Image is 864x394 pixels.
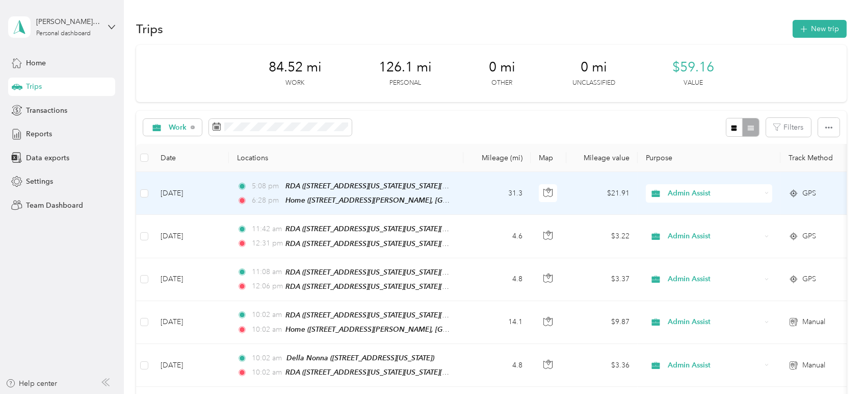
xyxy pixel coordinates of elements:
[572,79,615,88] p: Unclassified
[6,378,58,389] button: Help center
[463,215,531,258] td: 4.6
[285,325,548,334] span: Home ([STREET_ADDRESS][PERSON_NAME], [GEOGRAPHIC_DATA], [US_STATE])
[152,172,229,215] td: [DATE]
[285,268,478,277] span: RDA ([STREET_ADDRESS][US_STATE][US_STATE][US_STATE])
[26,58,46,68] span: Home
[285,311,478,319] span: RDA ([STREET_ADDRESS][US_STATE][US_STATE][US_STATE])
[26,129,52,139] span: Reports
[807,337,864,394] iframe: Everlance-gr Chat Button Frame
[463,172,531,215] td: 31.3
[26,105,67,116] span: Transactions
[672,59,714,76] span: $59.16
[285,368,478,377] span: RDA ([STREET_ADDRESS][US_STATE][US_STATE][US_STATE])
[684,79,703,88] p: Value
[802,188,816,199] span: GPS
[668,316,761,328] span: Admin Assist
[252,353,282,364] span: 10:02 am
[229,144,463,172] th: Locations
[252,224,281,235] span: 11:42 am
[269,59,322,76] span: 84.52 mi
[531,144,566,172] th: Map
[668,274,761,285] span: Admin Assist
[252,367,281,378] span: 10:02 am
[285,79,304,88] p: Work
[252,266,281,278] span: 11:08 am
[36,16,100,27] div: [PERSON_NAME][EMAIL_ADDRESS][DOMAIN_NAME]
[252,181,281,192] span: 5:08 pm
[638,144,780,172] th: Purpose
[152,215,229,258] td: [DATE]
[136,23,163,34] h1: Trips
[389,79,421,88] p: Personal
[581,59,607,76] span: 0 mi
[26,200,83,211] span: Team Dashboard
[491,79,512,88] p: Other
[793,20,847,38] button: New trip
[780,144,852,172] th: Track Method
[152,258,229,301] td: [DATE]
[152,301,229,344] td: [DATE]
[802,316,825,328] span: Manual
[802,274,816,285] span: GPS
[36,31,91,37] div: Personal dashboard
[379,59,432,76] span: 126.1 mi
[668,231,761,242] span: Admin Assist
[566,215,638,258] td: $3.22
[252,324,281,335] span: 10:02 am
[252,195,281,206] span: 6:28 pm
[285,282,478,291] span: RDA ([STREET_ADDRESS][US_STATE][US_STATE][US_STATE])
[566,172,638,215] td: $21.91
[252,309,281,321] span: 10:02 am
[26,176,53,187] span: Settings
[152,344,229,387] td: [DATE]
[802,360,825,371] span: Manual
[766,118,811,137] button: Filters
[285,182,478,190] span: RDA ([STREET_ADDRESS][US_STATE][US_STATE][US_STATE])
[566,301,638,344] td: $9.87
[285,239,478,248] span: RDA ([STREET_ADDRESS][US_STATE][US_STATE][US_STATE])
[463,344,531,387] td: 4.8
[566,258,638,301] td: $3.37
[668,188,761,199] span: Admin Assist
[463,144,531,172] th: Mileage (mi)
[489,59,515,76] span: 0 mi
[566,144,638,172] th: Mileage value
[152,144,229,172] th: Date
[668,360,761,371] span: Admin Assist
[285,196,548,205] span: Home ([STREET_ADDRESS][PERSON_NAME], [GEOGRAPHIC_DATA], [US_STATE])
[286,354,434,362] span: Della Nonna ([STREET_ADDRESS][US_STATE])
[802,231,816,242] span: GPS
[285,225,478,233] span: RDA ([STREET_ADDRESS][US_STATE][US_STATE][US_STATE])
[463,258,531,301] td: 4.8
[252,238,281,249] span: 12:31 pm
[463,301,531,344] td: 14.1
[26,153,69,163] span: Data exports
[252,281,281,292] span: 12:06 pm
[26,81,42,92] span: Trips
[566,344,638,387] td: $3.36
[169,124,187,131] span: Work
